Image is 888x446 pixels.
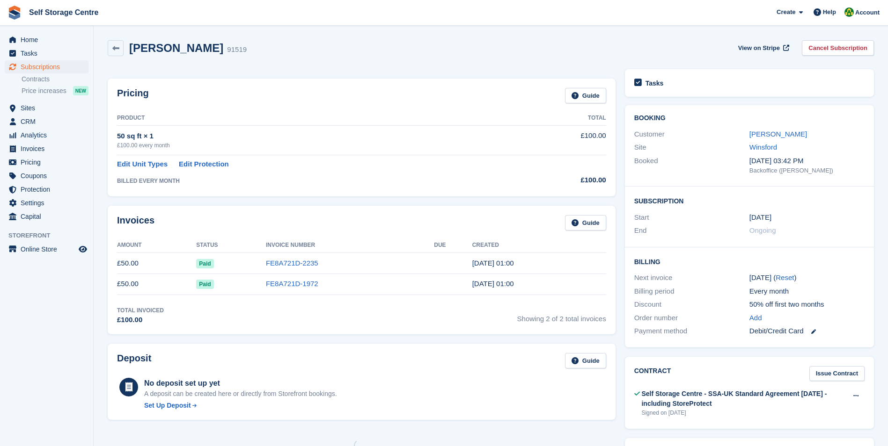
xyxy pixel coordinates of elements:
[749,326,865,337] div: Debit/Credit Card
[517,306,606,325] span: Showing 2 of 2 total invoices
[21,60,77,73] span: Subscriptions
[117,141,515,150] div: £100.00 every month
[809,366,865,381] a: Issue Contract
[749,313,762,324] a: Add
[129,42,223,54] h2: [PERSON_NAME]
[117,306,164,315] div: Total Invoiced
[823,7,836,17] span: Help
[641,409,847,417] div: Signed on [DATE]
[855,8,880,17] span: Account
[266,280,318,288] a: FE8A721D-1972
[5,243,88,256] a: menu
[434,238,472,253] th: Due
[634,286,749,297] div: Billing period
[73,86,88,95] div: NEW
[634,129,749,140] div: Customer
[634,115,865,122] h2: Booking
[634,156,749,175] div: Booked
[144,378,337,389] div: No deposit set up yet
[777,7,795,17] span: Create
[5,101,88,115] a: menu
[117,177,515,185] div: BILLED EVERY MONTH
[266,259,318,267] a: FE8A721D-2235
[472,259,514,267] time: 2025-07-20 00:00:14 UTC
[734,40,791,56] a: View on Stripe
[472,238,606,253] th: Created
[21,183,77,196] span: Protection
[749,286,865,297] div: Every month
[117,315,164,325] div: £100.00
[144,401,191,410] div: Set Up Deposit
[77,244,88,255] a: Preview store
[22,86,66,95] span: Price increases
[749,212,771,223] time: 2025-06-20 00:00:00 UTC
[117,253,196,274] td: £50.00
[776,273,794,281] a: Reset
[5,183,88,196] a: menu
[21,101,77,115] span: Sites
[117,159,168,170] a: Edit Unit Types
[22,75,88,84] a: Contracts
[21,243,77,256] span: Online Store
[844,7,854,17] img: Diane Williams
[5,196,88,209] a: menu
[21,169,77,182] span: Coupons
[117,215,154,230] h2: Invoices
[749,156,865,166] div: [DATE] 03:42 PM
[749,273,865,283] div: [DATE] ( )
[5,129,88,142] a: menu
[21,210,77,223] span: Capital
[25,5,102,20] a: Self Storage Centre
[634,212,749,223] div: Start
[749,143,777,151] a: Winsford
[515,175,606,186] div: £100.00
[21,33,77,46] span: Home
[21,115,77,128] span: CRM
[144,401,337,410] a: Set Up Deposit
[749,130,807,138] a: [PERSON_NAME]
[21,47,77,60] span: Tasks
[749,299,865,310] div: 50% off first two months
[5,169,88,182] a: menu
[21,142,77,155] span: Invoices
[634,196,865,205] h2: Subscription
[117,273,196,295] td: £50.00
[634,326,749,337] div: Payment method
[634,366,671,381] h2: Contract
[565,88,606,103] a: Guide
[5,142,88,155] a: menu
[634,299,749,310] div: Discount
[117,131,515,142] div: 50 sq ft × 1
[749,166,865,175] div: Backoffice ([PERSON_NAME])
[738,43,780,53] span: View on Stripe
[634,257,865,266] h2: Billing
[21,196,77,209] span: Settings
[266,238,434,253] th: Invoice Number
[117,111,515,126] th: Product
[144,389,337,399] p: A deposit can be created here or directly from Storefront bookings.
[5,115,88,128] a: menu
[515,125,606,155] td: £100.00
[196,280,213,289] span: Paid
[634,313,749,324] div: Order number
[8,231,93,240] span: Storefront
[634,273,749,283] div: Next invoice
[5,47,88,60] a: menu
[641,389,847,409] div: Self Storage Centre - SSA-UK Standard Agreement [DATE] - including StoreProtect
[227,44,247,55] div: 91519
[196,259,213,268] span: Paid
[646,79,664,87] h2: Tasks
[117,353,151,368] h2: Deposit
[5,156,88,169] a: menu
[196,238,266,253] th: Status
[802,40,874,56] a: Cancel Subscription
[472,280,514,288] time: 2025-06-20 00:00:42 UTC
[634,225,749,236] div: End
[117,238,196,253] th: Amount
[565,215,606,230] a: Guide
[749,226,776,234] span: Ongoing
[565,353,606,368] a: Guide
[5,210,88,223] a: menu
[22,86,88,96] a: Price increases NEW
[7,6,22,20] img: stora-icon-8386f47178a22dfd0bd8f6a31ec36ba5ce8667c1dd55bd0f319d3a0aa187defe.svg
